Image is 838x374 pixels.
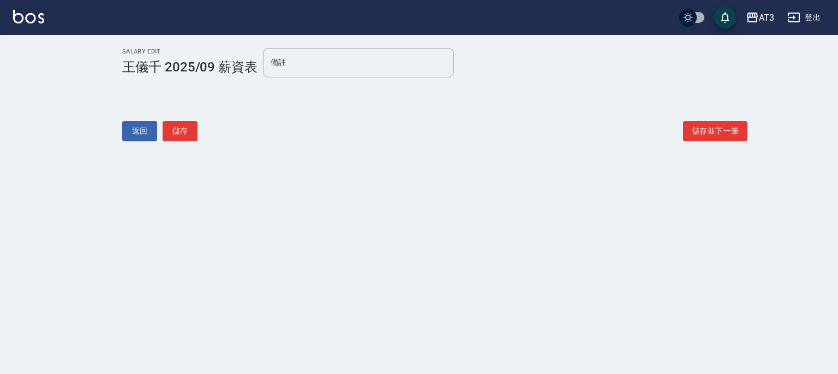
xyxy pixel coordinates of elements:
img: Logo [13,10,44,23]
h3: 王儀千 2025/09 薪資表 [122,59,258,75]
div: AT3 [759,11,774,25]
button: 儲存 [163,121,197,141]
h2: Salary Edit [122,48,258,55]
button: 登出 [783,8,825,28]
button: 儲存並下一筆 [683,121,747,141]
button: AT3 [741,7,779,29]
button: 返回 [122,121,157,141]
button: save [714,7,736,28]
